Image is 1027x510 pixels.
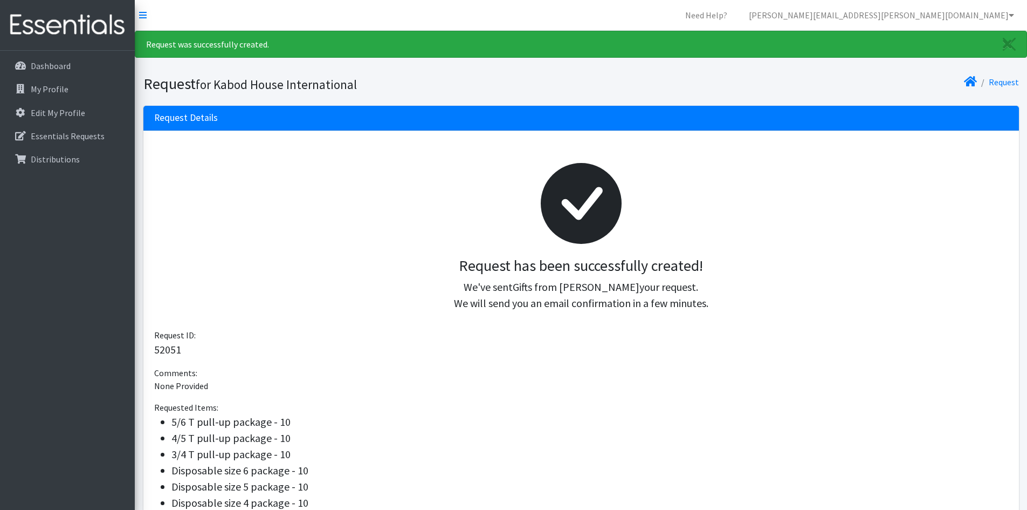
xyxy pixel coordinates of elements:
[4,55,130,77] a: Dashboard
[989,77,1019,87] a: Request
[31,107,85,118] p: Edit My Profile
[171,463,1008,479] li: Disposable size 6 package - 10
[4,125,130,147] a: Essentials Requests
[740,4,1023,26] a: [PERSON_NAME][EMAIL_ADDRESS][PERSON_NAME][DOMAIN_NAME]
[31,60,71,71] p: Dashboard
[4,148,130,170] a: Distributions
[513,280,639,294] span: Gifts from [PERSON_NAME]
[143,74,577,93] h1: Request
[154,112,218,124] h3: Request Details
[154,380,208,391] span: None Provided
[4,102,130,124] a: Edit My Profile
[163,257,1000,275] h3: Request has been successfully created!
[163,279,1000,311] p: We've sent your request. We will send you an email confirmation in a few minutes.
[171,446,1008,463] li: 3/4 T pull-up package - 10
[154,330,196,341] span: Request ID:
[4,78,130,100] a: My Profile
[31,154,80,165] p: Distributions
[196,77,357,92] small: for Kabod House International
[154,402,218,413] span: Requested Items:
[677,4,736,26] a: Need Help?
[4,7,130,43] img: HumanEssentials
[154,368,197,378] span: Comments:
[171,430,1008,446] li: 4/5 T pull-up package - 10
[154,342,1008,358] p: 52051
[171,479,1008,495] li: Disposable size 5 package - 10
[135,31,1027,58] div: Request was successfully created.
[31,131,105,141] p: Essentials Requests
[31,84,68,94] p: My Profile
[992,31,1026,57] a: Close
[171,414,1008,430] li: 5/6 T pull-up package - 10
